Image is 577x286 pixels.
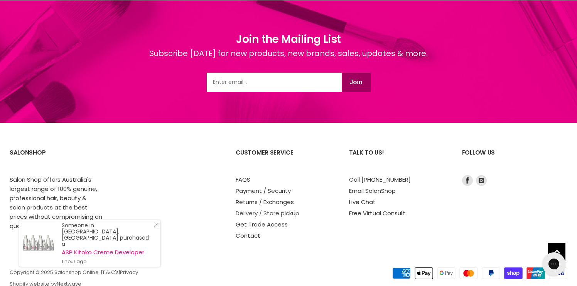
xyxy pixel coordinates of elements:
[548,243,565,260] a: Back to top
[349,198,376,206] a: Live Chat
[102,269,119,276] a: T & C's
[236,232,260,240] a: Contact
[10,143,107,175] h2: SalonShop
[349,175,411,184] a: Call [PHONE_NUMBER]
[151,222,159,230] a: Close Notification
[62,222,153,265] div: Someone in [GEOGRAPHIC_DATA], [GEOGRAPHIC_DATA] purchased a
[349,143,447,175] h2: Talk to us!
[149,31,428,48] h1: Join the Mailing List
[342,73,371,92] button: Join
[149,48,428,73] div: Subscribe [DATE] for new products, new brands, sales, updates & more.
[62,249,153,255] a: ASP Kitoko Creme Developer
[236,209,299,217] a: Delivery / Store pickup
[236,143,333,175] h2: Customer Service
[236,175,250,184] a: FAQS
[236,198,294,206] a: Returns / Exchanges
[236,187,291,195] a: Payment / Security
[10,175,102,231] p: Salon Shop offers Australia's largest range of 100% genuine, professional hair, beauty & salon pr...
[62,259,153,265] small: 1 hour ago
[538,250,569,278] iframe: Gorgias live chat messenger
[236,220,288,228] a: Get Trade Access
[120,269,138,276] a: Privacy
[154,222,159,227] svg: Close Icon
[349,187,396,195] a: Email SalonShop
[462,143,567,175] h2: Follow us
[207,73,342,92] input: Email
[548,243,565,263] span: Back to top
[19,220,58,267] a: Visit product page
[349,209,405,217] a: Free Virtual Consult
